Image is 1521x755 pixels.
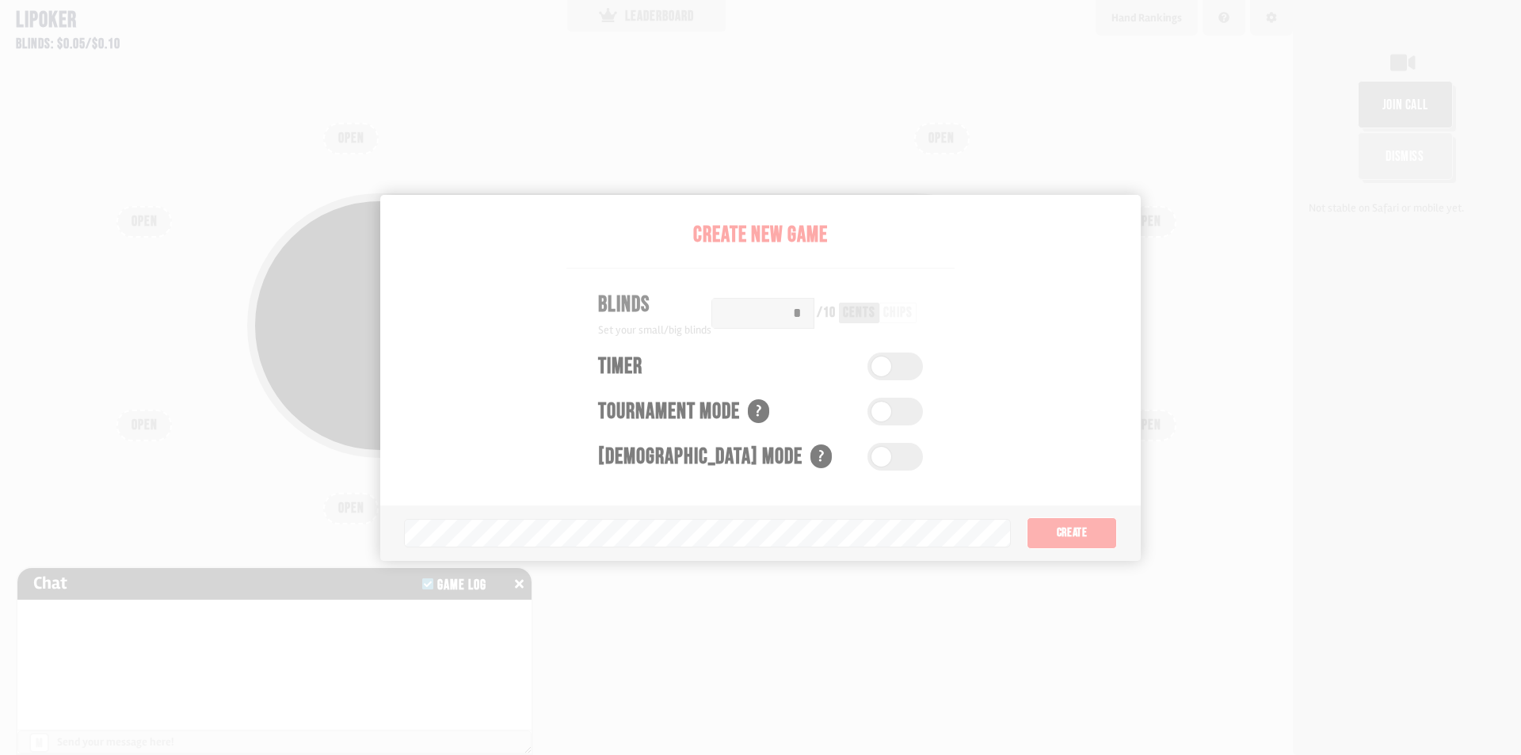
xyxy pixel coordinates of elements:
[118,215,170,229] div: OPEN
[1358,81,1453,128] button: join call
[916,501,968,516] div: OPEN
[1123,418,1175,433] div: OPEN
[1358,132,1453,180] button: Dismiss
[587,272,706,296] div: Pot: $0.00
[432,578,493,593] div: Game Log
[325,501,377,516] div: OPEN
[916,132,968,146] div: OPEN
[620,501,673,516] div: OPEN
[1111,10,1182,26] div: Hand Rankings
[325,132,377,146] div: OPEN
[1123,215,1175,229] div: OPEN
[1301,200,1513,216] div: Not stable on Safari or mobile yet.
[581,303,712,349] button: COPY GAME LINK
[118,418,170,433] div: OPEN
[616,318,697,334] span: COPY GAME LINK
[599,8,694,24] div: LEADERBOARD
